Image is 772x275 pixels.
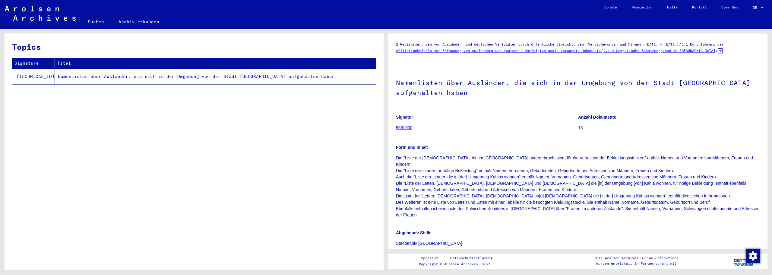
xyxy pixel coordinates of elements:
[396,69,760,105] h1: Namenlisten über Ausländer, die sich in der Umgebung von der Stadt [GEOGRAPHIC_DATA] aufgehalten ...
[715,48,718,53] span: /
[12,41,376,53] h3: Topics
[679,41,682,47] span: /
[578,125,760,131] p: 15
[596,255,679,261] p: Die Arolsen Archives Online-Collections
[603,48,715,53] a: 2.1.4 Sowjetische Besatzungszone in [GEOGRAPHIC_DATA]
[445,255,500,261] a: Datenschutzerklärung
[578,115,616,120] b: Anzahl Dokumente
[745,248,760,263] div: Zustimmung ändern
[746,249,760,263] img: Zustimmung ändern
[396,145,428,150] b: Form und Inhalt
[55,58,376,69] th: Titel
[12,69,55,84] td: [TECHNICAL_ID]
[396,240,760,247] p: Stadtarchiv [GEOGRAPHIC_DATA]
[732,253,755,268] img: yv_logo.png
[5,6,76,21] img: Arolsen_neg.svg
[601,48,603,53] span: /
[396,155,760,218] p: Die "Liste der [DEMOGRAPHIC_DATA], die im [GEOGRAPHIC_DATA] untergebracht sind, für die Verteilun...
[12,58,55,69] th: Signature
[396,115,413,120] b: Signatur
[396,42,679,46] a: 2 Registrierungen von Ausländern und deutschen Verfolgten durch öffentliche Einrichtungen, Versic...
[596,261,679,266] p: wurden entwickelt in Partnerschaft mit
[81,14,111,29] a: Suchen
[396,125,413,130] a: 5561000
[55,69,376,84] td: Namenlisten über Ausländer, die sich in der Umgebung von der Stadt [GEOGRAPHIC_DATA] aufgehalten ...
[419,255,500,261] div: |
[111,14,166,29] a: Archiv erkunden
[419,255,443,261] a: Impressum
[419,261,500,267] p: Copyright © Arolsen Archives, 2021
[753,5,759,10] span: DE
[396,230,431,235] b: Abgebende Stelle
